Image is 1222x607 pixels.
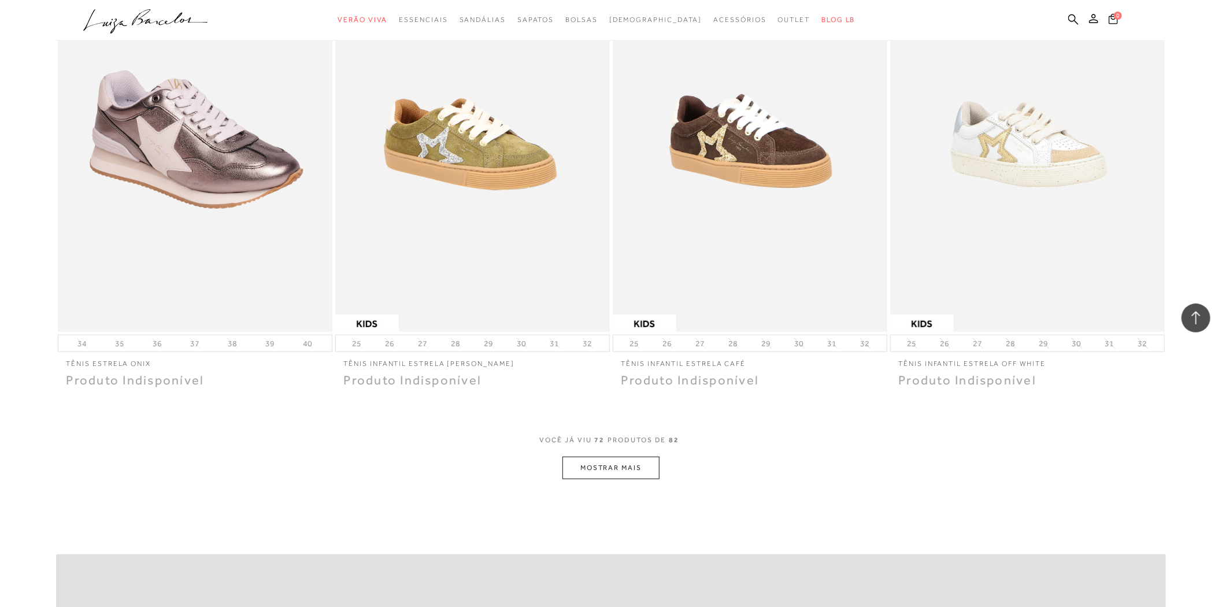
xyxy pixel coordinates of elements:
span: Produto Indisponível [899,373,1037,387]
button: 25 [349,338,365,349]
span: Produto Indisponível [66,373,205,387]
span: Sapatos [517,16,554,24]
a: TÊNIS INFANTIL ESTRELA [PERSON_NAME] [335,352,610,369]
span: [DEMOGRAPHIC_DATA] [609,16,702,24]
span: Essenciais [399,16,447,24]
span: PRODUTOS DE [608,435,666,445]
span: Outlet [778,16,810,24]
img: selo_estatico.jpg [890,314,954,332]
span: BLOG LB [821,16,855,24]
button: 28 [448,338,464,349]
span: 82 [669,435,680,457]
a: categoryNavScreenReaderText [714,9,766,31]
a: TÊNIS INFANTIL ESTRELA CAFÉ [613,352,887,369]
a: categoryNavScreenReaderText [338,9,387,31]
button: 27 [693,338,709,349]
button: 30 [514,338,530,349]
button: 25 [627,338,643,349]
button: 39 [262,338,278,349]
a: TÊNIS ESTRELA ONIX [58,352,332,369]
button: 32 [1135,338,1151,349]
span: Sandálias [460,16,506,24]
a: categoryNavScreenReaderText [565,9,598,31]
a: TÊNIS INFANTIL ESTRELA OFF WHITE [890,352,1165,369]
span: Produto Indisponível [344,373,482,387]
a: categoryNavScreenReaderText [778,9,810,31]
button: 34 [74,338,90,349]
button: 30 [791,338,808,349]
button: 30 [1069,338,1085,349]
button: 31 [824,338,840,349]
span: Verão Viva [338,16,387,24]
span: Produto Indisponível [621,373,760,387]
button: 25 [904,338,920,349]
button: 29 [481,338,497,349]
button: 29 [1036,338,1052,349]
button: 35 [112,338,128,349]
a: categoryNavScreenReaderText [517,9,554,31]
button: 38 [224,338,240,349]
img: selo_estatico.jpg [613,314,676,332]
button: 28 [725,338,742,349]
button: 32 [580,338,596,349]
button: MOSTRAR MAIS [562,457,660,479]
a: noSubCategoriesText [609,9,702,31]
a: categoryNavScreenReaderText [399,9,447,31]
button: 37 [187,338,203,349]
a: categoryNavScreenReaderText [460,9,506,31]
span: VOCê JÁ VIU [540,435,592,445]
button: 26 [660,338,676,349]
button: 40 [299,338,316,349]
button: 31 [547,338,563,349]
span: Acessórios [714,16,766,24]
span: 72 [595,435,605,457]
a: BLOG LB [821,9,855,31]
button: 27 [970,338,986,349]
span: 0 [1114,12,1122,20]
button: 26 [937,338,953,349]
button: 32 [857,338,873,349]
span: Bolsas [565,16,598,24]
button: 26 [382,338,398,349]
button: 0 [1105,13,1121,28]
button: 29 [758,338,775,349]
button: 36 [149,338,165,349]
button: 27 [415,338,431,349]
img: selo_estatico.jpg [335,314,399,332]
button: 31 [1102,338,1118,349]
button: 28 [1003,338,1019,349]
